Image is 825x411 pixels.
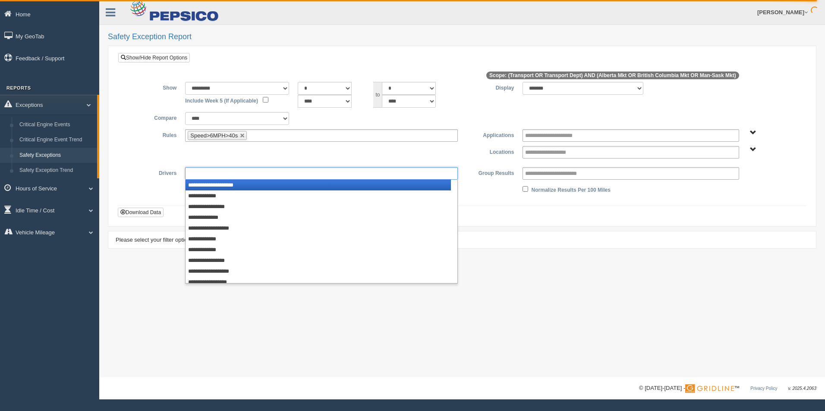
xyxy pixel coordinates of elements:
label: Group Results [462,167,518,177]
label: Drivers [125,167,181,177]
span: to [373,82,382,108]
h2: Safety Exception Report [108,33,816,41]
span: v. 2025.4.2063 [788,386,816,391]
label: Compare [125,112,181,122]
a: Privacy Policy [750,386,777,391]
label: Locations [462,146,518,156]
label: Display [462,82,518,92]
label: Applications [462,129,518,140]
a: Critical Engine Event Trend [16,132,97,148]
label: Include Week 5 (If Applicable) [185,95,258,105]
label: Rules [125,129,181,140]
span: Please select your filter options above and click "Apply Filters" to view your report. [116,237,319,243]
span: Speed>6MPH>40s [190,132,238,139]
label: Normalize Results Per 100 Miles [532,184,611,194]
img: Gridline [685,384,734,393]
span: Scope: (Transport OR Transport Dept) AND (Alberta Mkt OR British Columbia Mkt OR Man-Sask Mkt) [486,72,739,79]
button: Download Data [118,208,164,217]
div: © [DATE]-[DATE] - ™ [639,384,816,393]
a: Critical Engine Events [16,117,97,133]
label: Show [125,82,181,92]
a: Safety Exception Trend [16,163,97,178]
a: Safety Exceptions [16,148,97,163]
a: Show/Hide Report Options [118,53,190,62]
